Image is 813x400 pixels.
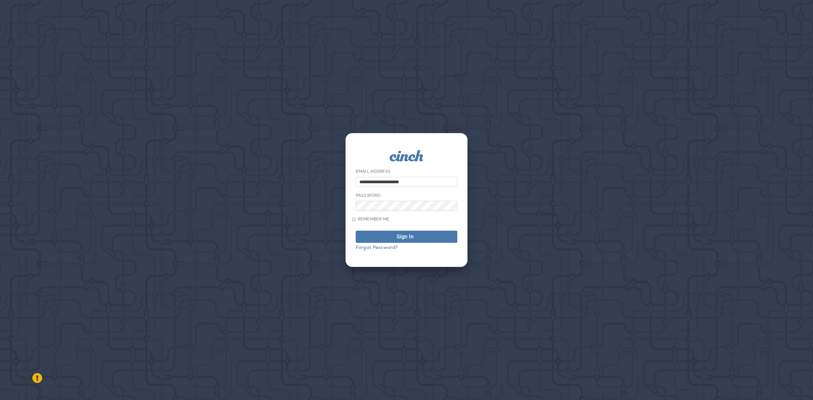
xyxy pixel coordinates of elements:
button: Sign In [356,231,457,243]
label: Password [356,193,380,198]
label: Email Address [356,169,391,174]
div: Sign In [397,234,414,239]
span: Remember me [358,216,390,222]
a: Forgot Password? [356,244,398,250]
